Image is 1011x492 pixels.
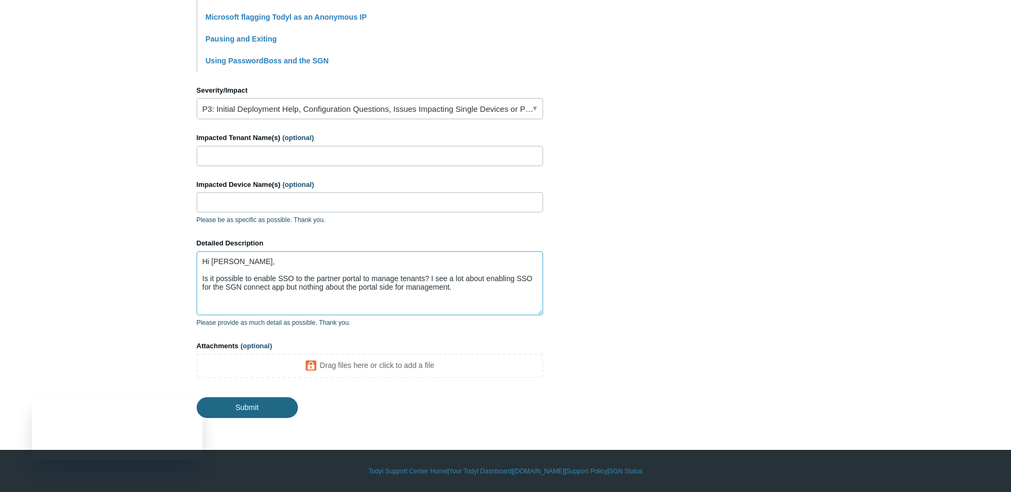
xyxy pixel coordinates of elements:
iframe: Todyl Status [32,399,203,460]
div: | | | | [197,466,815,476]
label: Impacted Device Name(s) [197,179,543,190]
a: Pausing and Exiting [206,35,277,43]
span: (optional) [282,181,314,188]
label: Detailed Description [197,238,543,249]
label: Attachments [197,341,543,351]
p: Please be as specific as possible. Thank you. [197,215,543,225]
p: Please provide as much detail as possible. Thank you. [197,318,543,327]
label: Severity/Impact [197,85,543,96]
a: Todyl Support Center Home [368,466,447,476]
label: Impacted Tenant Name(s) [197,133,543,143]
input: Submit [197,397,298,417]
a: SGN Status [609,466,643,476]
a: Microsoft flagging Todyl as an Anonymous IP [206,13,367,21]
span: (optional) [282,134,314,142]
a: P3: Initial Deployment Help, Configuration Questions, Issues Impacting Single Devices or Past Out... [197,98,543,119]
a: [DOMAIN_NAME] [513,466,564,476]
a: Your Todyl Dashboard [449,466,511,476]
a: Support Policy [566,466,607,476]
span: (optional) [240,342,272,350]
a: Using PasswordBoss and the SGN [206,56,329,65]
